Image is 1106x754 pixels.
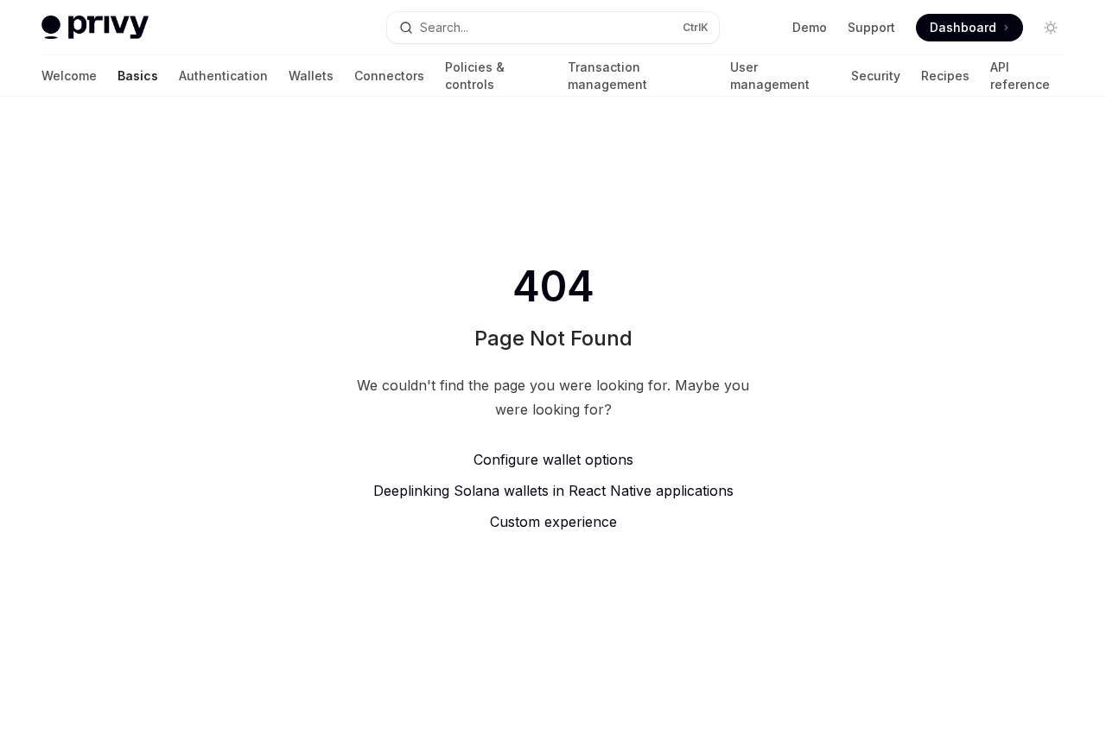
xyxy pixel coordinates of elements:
div: Search... [420,17,468,38]
a: Policies & controls [445,55,547,97]
span: Deeplinking Solana wallets in React Native applications [373,482,734,499]
a: Deeplinking Solana wallets in React Native applications [349,480,757,501]
span: Configure wallet options [474,451,633,468]
a: API reference [990,55,1065,97]
button: Open search [387,12,719,43]
a: Authentication [179,55,268,97]
a: Support [848,19,895,36]
a: Welcome [41,55,97,97]
a: Recipes [921,55,969,97]
a: Configure wallet options [349,449,757,470]
a: Dashboard [916,14,1023,41]
a: Basics [118,55,158,97]
a: Transaction management [568,55,709,97]
div: We couldn't find the page you were looking for. Maybe you were looking for? [349,373,757,421]
span: 404 [509,263,598,311]
img: light logo [41,16,149,40]
a: User management [730,55,830,97]
h1: Page Not Found [474,325,632,352]
span: Custom experience [490,513,617,530]
button: Toggle dark mode [1037,14,1065,41]
a: Custom experience [349,511,757,532]
a: Connectors [354,55,424,97]
a: Demo [792,19,827,36]
a: Wallets [289,55,334,97]
span: Ctrl K [683,21,709,35]
span: Dashboard [930,19,996,36]
a: Security [851,55,900,97]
